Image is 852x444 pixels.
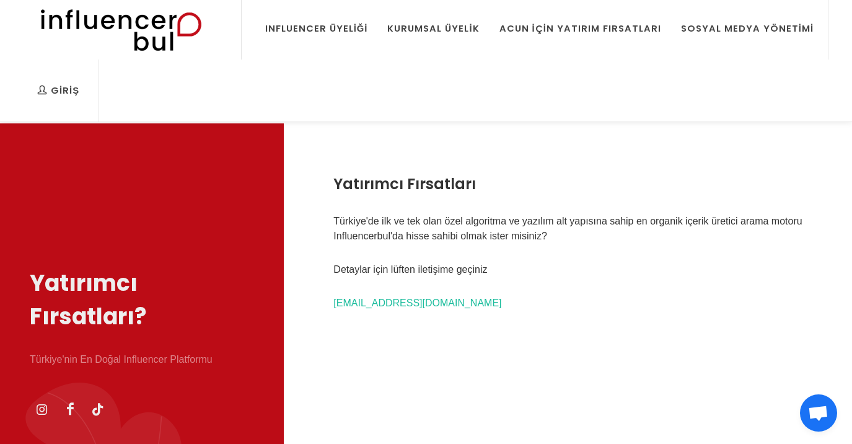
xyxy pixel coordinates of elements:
div: Açık sohbet [800,394,837,432]
div: Influencer Üyeliği [265,22,368,35]
p: Detaylar için lüften iletişime geçiniz [333,262,802,277]
p: Türkiye'de ilk ve tek olan özel algoritma ve yazılım alt yapısına sahip en organik içerik üretici... [333,214,802,244]
div: Giriş [37,84,79,97]
p: Türkiye'nin En Doğal Influencer Platformu [30,352,254,367]
a: [EMAIL_ADDRESS][DOMAIN_NAME] [333,298,501,308]
h3: Yatırımcı Fırsatları [333,173,802,195]
div: Sosyal Medya Yönetimi [681,22,814,35]
div: Kurumsal Üyelik [387,22,479,35]
h1: Yatırımcı Fırsatları? [30,267,254,334]
div: Acun İçin Yatırım Fırsatları [499,22,661,35]
a: Giriş [28,60,89,122]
